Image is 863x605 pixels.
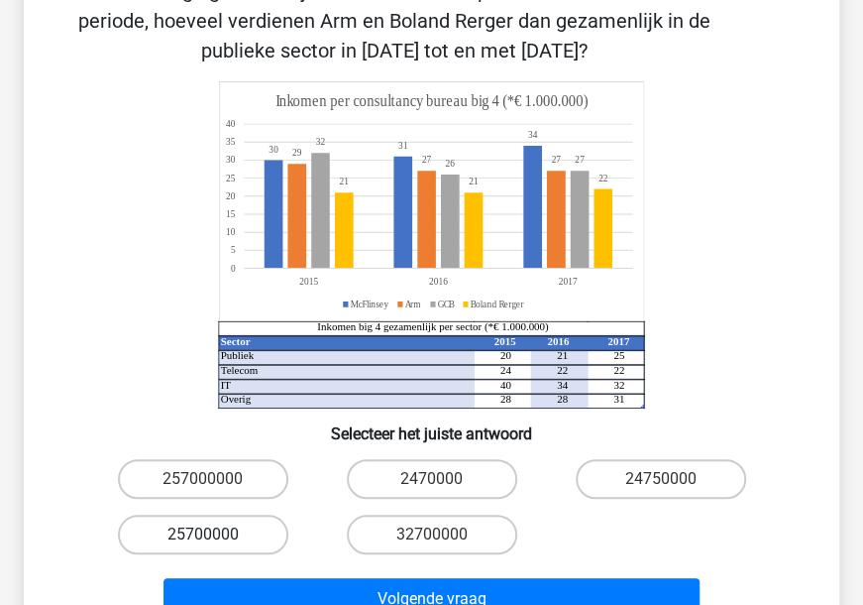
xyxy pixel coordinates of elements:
tspan: 2121 [339,176,478,187]
tspan: Publiek [221,349,255,361]
tspan: GCB [438,298,456,309]
h6: Selecteer het juiste antwoord [55,409,808,443]
tspan: 31 [613,393,624,405]
tspan: 201520162017 [299,276,577,288]
tspan: 35 [226,136,236,148]
tspan: Arm [405,298,421,309]
tspan: 20 [226,189,236,201]
tspan: 21 [557,349,568,361]
tspan: 24 [500,364,511,376]
tspan: McFlinsey [351,298,389,309]
tspan: 28 [500,393,511,405]
label: 2470000 [347,459,517,499]
tspan: 2727 [422,154,561,166]
label: 32700000 [347,515,517,554]
tspan: 34 [557,379,568,391]
tspan: 29 [292,147,301,159]
tspan: Telecom [221,364,259,376]
tspan: Boland Rerger [471,298,525,309]
tspan: 32 [316,136,326,148]
tspan: 25 [613,349,624,361]
tspan: 22 [613,364,624,376]
tspan: 0 [231,262,236,274]
tspan: 22 [557,364,568,376]
label: 24750000 [576,459,746,499]
tspan: 28 [557,393,568,405]
tspan: 27 [575,154,585,166]
label: 25700000 [118,515,288,554]
tspan: 15 [226,208,236,220]
tspan: 5 [231,244,236,256]
tspan: 31 [398,140,408,152]
label: 257000000 [118,459,288,499]
tspan: 30 [269,143,278,155]
tspan: 10 [226,226,236,238]
tspan: Inkomen per consultancy bureau big 4 (*€ 1.000.000) [275,91,588,110]
tspan: IT [221,379,232,391]
tspan: 22 [598,172,607,183]
tspan: 40 [500,379,511,391]
tspan: 2016 [547,335,569,347]
tspan: 25 [226,172,236,183]
tspan: 2017 [607,335,629,347]
tspan: Sector [221,335,251,347]
tspan: 32 [613,379,624,391]
tspan: 40 [226,118,236,130]
tspan: 30 [226,154,236,166]
tspan: 20 [500,349,511,361]
tspan: Inkomen big 4 gezamenlijk per sector (*€ 1.000.000) [317,320,549,333]
tspan: 2015 [494,335,516,347]
tspan: Overig [221,393,252,405]
tspan: 26 [445,158,455,170]
tspan: 34 [528,129,538,141]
